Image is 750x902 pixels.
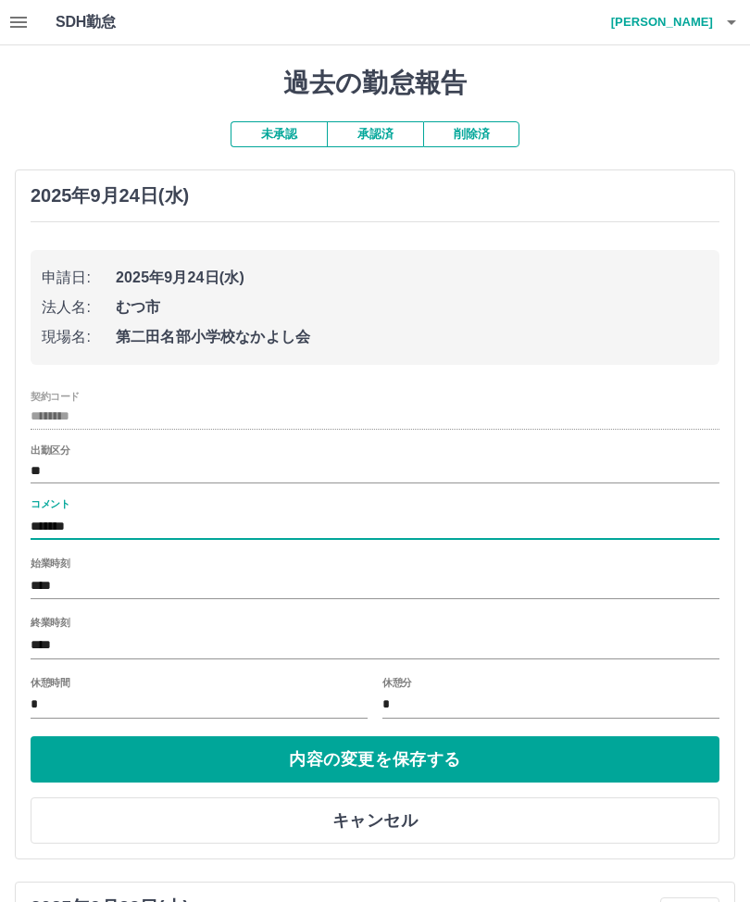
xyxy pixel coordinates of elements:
[31,675,69,689] label: 休憩時間
[31,185,189,207] h3: 2025年9月24日(水)
[31,389,80,403] label: 契約コード
[42,326,116,348] span: 現場名:
[42,296,116,319] span: 法人名:
[31,444,69,457] label: 出勤区分
[327,121,423,147] button: 承認済
[231,121,327,147] button: 未承認
[31,497,69,511] label: コメント
[42,267,116,289] span: 申請日:
[31,797,719,844] button: キャンセル
[382,675,412,689] label: 休憩分
[31,557,69,570] label: 始業時刻
[116,267,708,289] span: 2025年9月24日(水)
[15,68,735,99] h1: 過去の勤怠報告
[116,296,708,319] span: むつ市
[423,121,519,147] button: 削除済
[31,736,719,783] button: 内容の変更を保存する
[116,326,708,348] span: 第二田名部小学校なかよし会
[31,616,69,630] label: 終業時刻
